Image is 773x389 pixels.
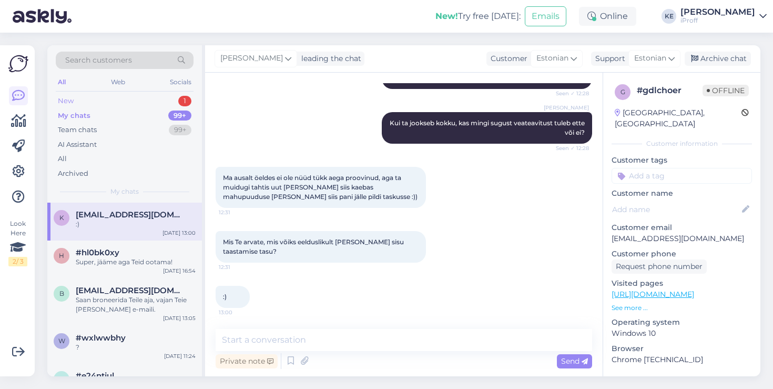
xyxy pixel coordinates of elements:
[637,84,703,97] div: # gdlchoer
[168,111,191,121] div: 99+
[76,371,114,381] span: #e24ntjul
[612,233,752,244] p: [EMAIL_ADDRESS][DOMAIN_NAME]
[219,208,258,216] span: 12:31
[58,125,97,135] div: Team chats
[612,303,752,313] p: See more ...
[76,295,196,314] div: Saan broneerida Teile aja, vajan Teie [PERSON_NAME] e-maili.
[612,155,752,166] p: Customer tags
[612,354,752,365] p: Chrome [TECHNICAL_ID]
[612,260,707,274] div: Request phone number
[486,53,527,64] div: Customer
[169,125,191,135] div: 99+
[525,6,566,26] button: Emails
[612,343,752,354] p: Browser
[223,174,418,201] span: Ma ausalt öeldes ei ole nüüd tükk aega proovinud, aga ta muidugi tahtis uut [PERSON_NAME] siis ka...
[680,16,755,25] div: iProff
[615,107,741,129] div: [GEOGRAPHIC_DATA], [GEOGRAPHIC_DATA]
[168,75,194,89] div: Socials
[612,222,752,233] p: Customer email
[612,278,752,289] p: Visited pages
[219,308,258,316] span: 13:00
[59,252,64,260] span: h
[297,53,361,64] div: leading the chat
[58,337,65,345] span: w
[561,356,588,366] span: Send
[162,229,196,237] div: [DATE] 13:00
[110,187,139,196] span: My chats
[216,354,278,368] div: Private note
[76,210,185,220] span: kristitoomet@gmail.com
[219,263,258,271] span: 12:31
[76,220,196,229] div: :)
[8,219,27,266] div: Look Here
[163,267,196,275] div: [DATE] 16:54
[65,55,132,66] span: Search customers
[612,188,752,199] p: Customer name
[579,7,636,26] div: Online
[634,53,666,64] span: Estonian
[680,8,755,16] div: [PERSON_NAME]
[59,375,64,383] span: e
[76,343,196,352] div: ?
[8,54,28,74] img: Askly Logo
[58,154,67,164] div: All
[109,75,127,89] div: Web
[164,352,196,360] div: [DATE] 11:24
[621,88,625,96] span: g
[612,248,752,260] p: Customer phone
[612,328,752,339] p: Windows 10
[58,139,97,150] div: AI Assistant
[612,168,752,184] input: Add a tag
[223,293,227,301] span: :)
[435,11,458,21] b: New!
[76,286,185,295] span: beritkimmel8@gmail.com
[220,53,283,64] span: [PERSON_NAME]
[662,9,676,24] div: KE
[680,8,767,25] a: [PERSON_NAME]iProff
[58,168,88,179] div: Archived
[550,144,589,152] span: Seen ✓ 12:28
[591,53,625,64] div: Support
[550,89,589,97] span: Seen ✓ 12:28
[612,317,752,328] p: Operating system
[59,214,64,222] span: k
[76,333,126,343] span: #wxlwwbhy
[612,139,752,148] div: Customer information
[536,53,568,64] span: Estonian
[58,111,90,121] div: My chats
[59,290,64,297] span: b
[56,75,68,89] div: All
[8,257,27,266] div: 2 / 3
[612,204,740,215] input: Add name
[544,104,589,112] span: [PERSON_NAME]
[223,238,405,255] span: Mis Te arvate, mis võiks eelduslikult [PERSON_NAME] sisu taastamise tasu?
[76,248,119,257] span: #hl0bk0xy
[163,314,196,322] div: [DATE] 13:05
[76,257,196,267] div: Super, jääme aga Teid ootama!
[58,96,74,106] div: New
[390,119,586,136] span: Kui ta jookseb kokku, kas mingi sugust veateavitust tuleb ette või ei?
[685,52,751,66] div: Archive chat
[612,290,694,299] a: [URL][DOMAIN_NAME]
[435,10,521,23] div: Try free [DATE]:
[612,376,752,385] div: Extra
[178,96,191,106] div: 1
[703,85,749,96] span: Offline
